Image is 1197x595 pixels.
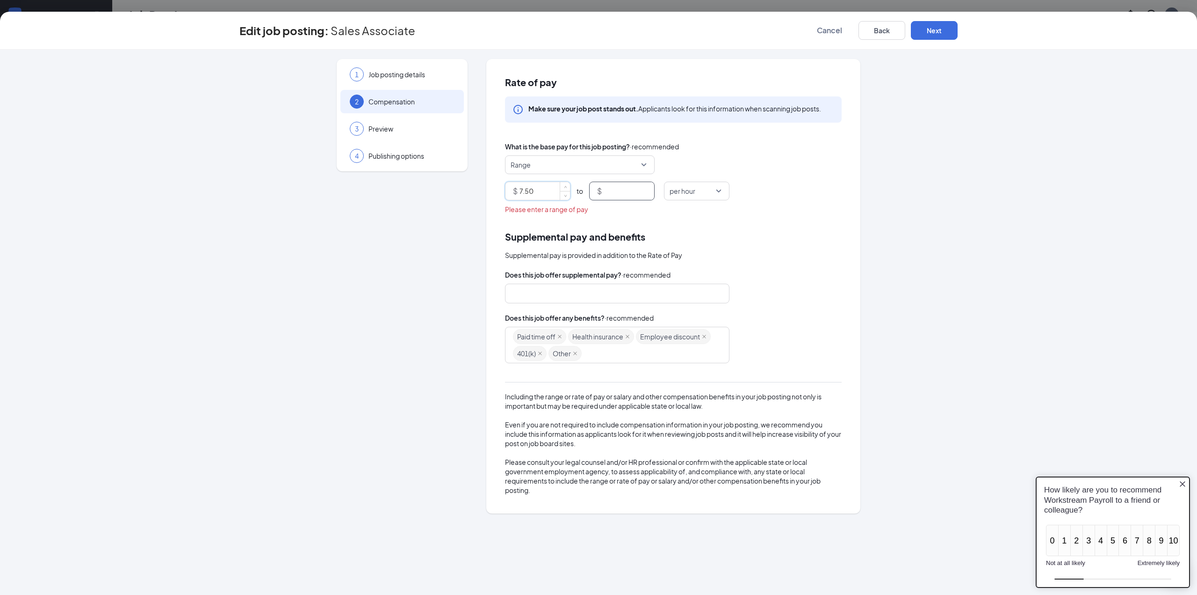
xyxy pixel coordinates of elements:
span: to [577,186,583,196]
span: close [538,351,542,356]
span: 401(k) [517,346,536,360]
div: Applicants look for this information when scanning job posts. [528,104,821,113]
span: Other [553,346,571,360]
span: · recommended [630,141,679,152]
span: close [573,351,577,356]
span: Supplemental pay is provided in addition to the Rate of Pay [505,250,682,260]
span: close [557,334,562,339]
button: Back [858,21,905,40]
span: Publishing options [368,151,454,161]
span: · recommended [621,270,671,280]
button: Next [911,21,958,40]
span: up [562,184,568,190]
span: close [625,334,630,339]
b: Make sure your job post stands out. [528,104,638,113]
span: Does this job offer any benefits? [505,313,605,323]
span: Health insurance [572,330,623,344]
span: Cancel [817,26,842,35]
span: down [562,193,568,198]
span: Rate of pay [505,78,842,87]
span: per hour [670,182,695,200]
span: Paid time off [517,330,555,344]
span: Preview [368,124,454,133]
svg: Info [512,104,524,115]
span: Job posting details [368,70,454,79]
button: Cancel [806,21,853,40]
span: Supplemental pay and benefits [505,229,645,244]
span: Employee discount [640,330,700,344]
iframe: Sprig User Feedback Dialog [1029,469,1197,595]
span: Please enter a range of pay [505,204,588,214]
span: Compensation [368,97,454,106]
span: 2 [355,97,359,106]
span: close [702,334,707,339]
span: What is the base pay for this job posting? [505,141,630,152]
span: 4 [355,151,359,161]
span: 3 [355,124,359,133]
div: Including the range or rate of pay or salary and other compensation benefits in your job posting ... [505,392,842,495]
span: Sales Associate [331,26,415,35]
span: · recommended [605,313,654,323]
span: Decrease Value [560,191,570,200]
h3: Edit job posting: [239,22,329,38]
span: Does this job offer supplemental pay? [505,270,621,280]
span: 1 [355,70,359,79]
span: Range [511,156,531,174]
span: Increase Value [560,182,570,191]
